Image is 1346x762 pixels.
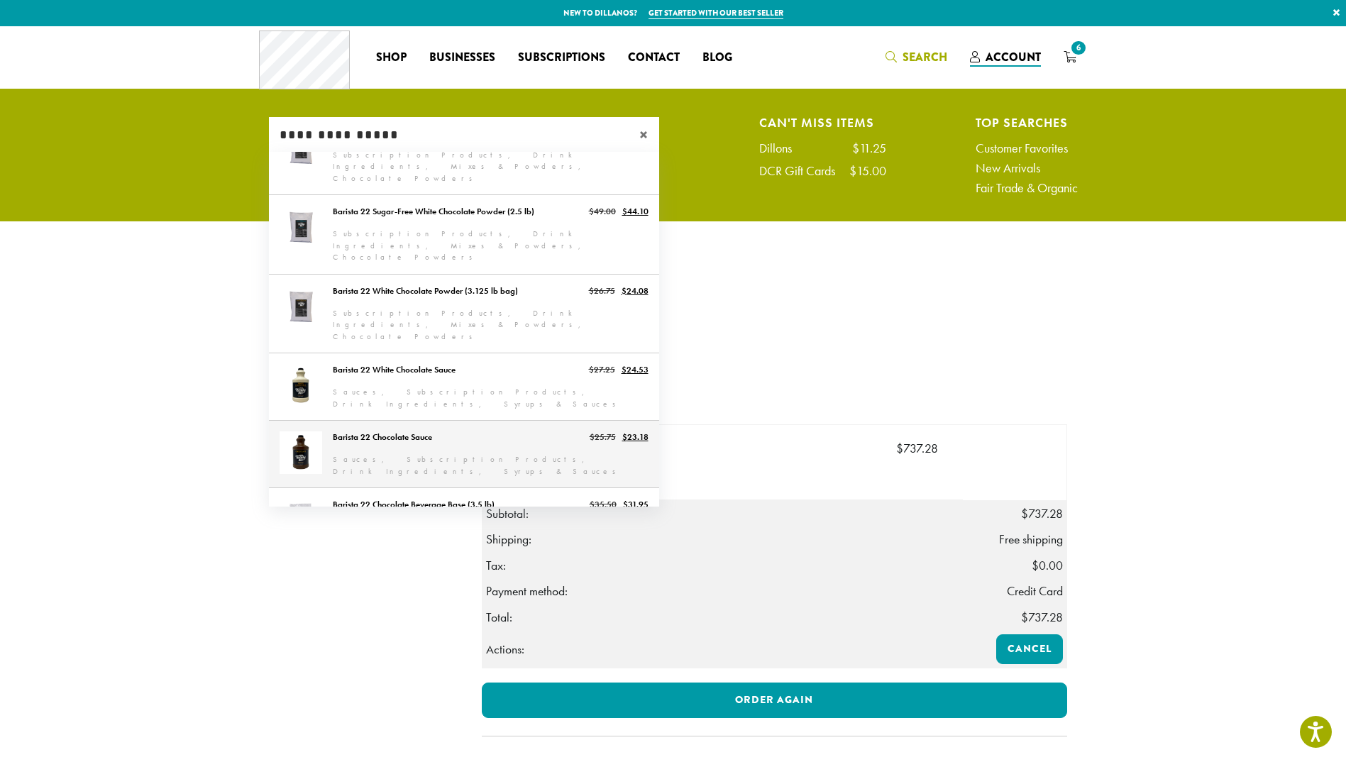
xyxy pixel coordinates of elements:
span: 737.28 [1021,609,1063,625]
th: Shipping: [482,526,963,552]
span: $ [1032,558,1039,573]
span: Contact [628,49,680,67]
td: Free shipping [963,526,1066,552]
h4: Can't Miss Items [759,117,886,128]
a: Cancel order 229111 [996,634,1063,664]
span: $ [896,441,903,456]
span: Search [903,49,947,65]
th: Actions: [482,631,963,668]
a: Shop [365,46,418,69]
span: $ [1021,609,1028,625]
div: DCR Gift Cards [759,165,849,177]
a: Fair Trade & Organic [976,182,1078,194]
span: Businesses [429,49,495,67]
span: Account [986,49,1041,65]
span: $ [1021,506,1028,521]
span: 737.28 [1021,506,1063,521]
span: × [639,126,659,143]
span: Shop [376,49,407,67]
th: Total: [482,604,963,631]
h2: Order details [482,394,1067,419]
div: $15.00 [849,165,886,177]
span: Blog [702,49,732,67]
span: Subscriptions [518,49,605,67]
a: Customer Favorites [976,142,1078,155]
div: $11.25 [852,142,886,155]
a: Get started with our best seller [649,7,783,19]
th: Subtotal: [482,501,963,527]
td: Credit Card [963,578,1066,604]
div: Dillons [759,142,806,155]
bdi: 737.28 [896,441,938,456]
th: Tax: [482,553,963,578]
th: Payment method: [482,578,963,604]
a: Order again [482,683,1067,718]
span: 0.00 [1032,558,1063,573]
span: 6 [1069,38,1088,57]
h4: Top Searches [976,117,1078,128]
a: New Arrivals [976,162,1078,175]
a: Search [874,45,959,69]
